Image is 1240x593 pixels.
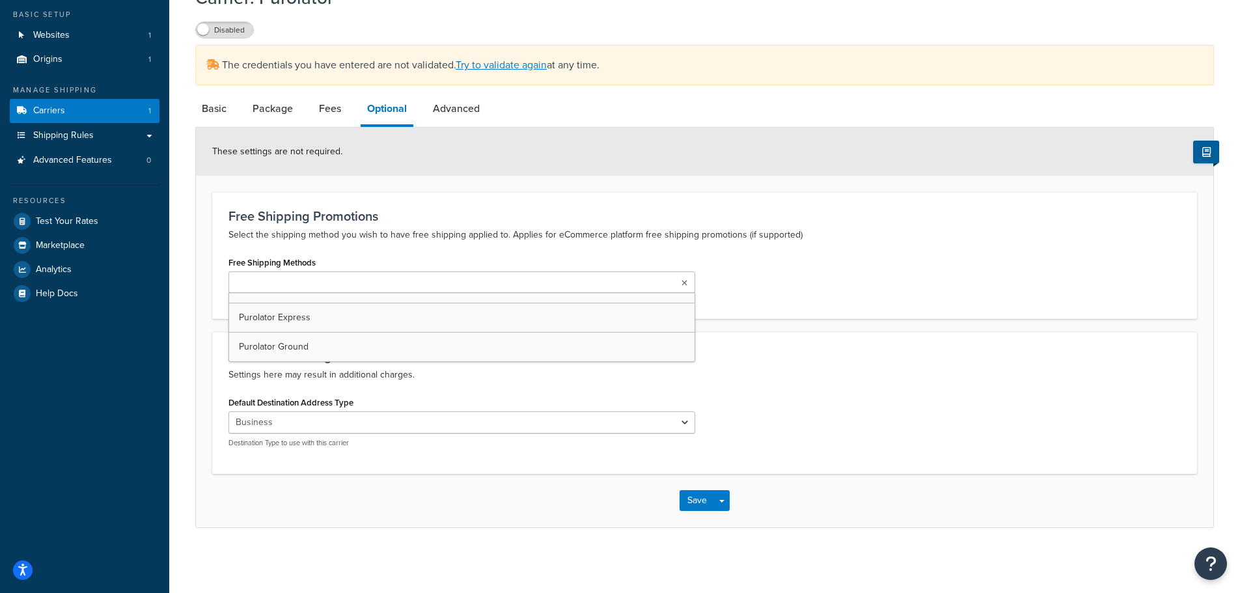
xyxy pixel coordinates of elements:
[456,57,547,72] a: Try to validate again
[10,48,159,72] li: Origins
[229,333,695,361] a: Purolator Ground
[10,124,159,148] a: Shipping Rules
[10,99,159,123] a: Carriers1
[36,240,85,251] span: Marketplace
[148,54,151,65] span: 1
[239,340,309,353] span: Purolator Ground
[10,148,159,172] a: Advanced Features0
[246,93,299,124] a: Package
[33,105,65,117] span: Carriers
[10,282,159,305] a: Help Docs
[36,216,98,227] span: Test Your Rates
[361,93,413,127] a: Optional
[10,85,159,96] div: Manage Shipping
[196,22,253,38] label: Disabled
[680,490,715,511] button: Save
[222,57,599,72] span: The credentials you have entered are not validated. at any time.
[36,288,78,299] span: Help Docs
[10,195,159,206] div: Resources
[33,30,70,41] span: Websites
[195,93,233,124] a: Basic
[228,349,1181,363] h3: Additional Settings
[228,258,316,268] label: Free Shipping Methods
[426,93,486,124] a: Advanced
[10,148,159,172] li: Advanced Features
[10,9,159,20] div: Basic Setup
[228,209,1181,223] h3: Free Shipping Promotions
[148,105,151,117] span: 1
[228,227,1181,243] p: Select the shipping method you wish to have free shipping applied to. Applies for eCommerce platf...
[1194,547,1227,580] button: Open Resource Center
[228,367,1181,383] p: Settings here may result in additional charges.
[10,23,159,48] a: Websites1
[33,155,112,166] span: Advanced Features
[10,23,159,48] li: Websites
[33,54,62,65] span: Origins
[33,130,94,141] span: Shipping Rules
[146,155,151,166] span: 0
[312,93,348,124] a: Fees
[1193,141,1219,163] button: Show Help Docs
[239,310,310,324] span: Purolator Express
[228,398,353,407] label: Default Destination Address Type
[212,145,342,158] span: These settings are not required.
[10,234,159,257] a: Marketplace
[36,264,72,275] span: Analytics
[10,99,159,123] li: Carriers
[10,210,159,233] a: Test Your Rates
[229,303,695,332] a: Purolator Express
[228,438,695,448] p: Destination Type to use with this carrier
[10,258,159,281] a: Analytics
[148,30,151,41] span: 1
[10,48,159,72] a: Origins1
